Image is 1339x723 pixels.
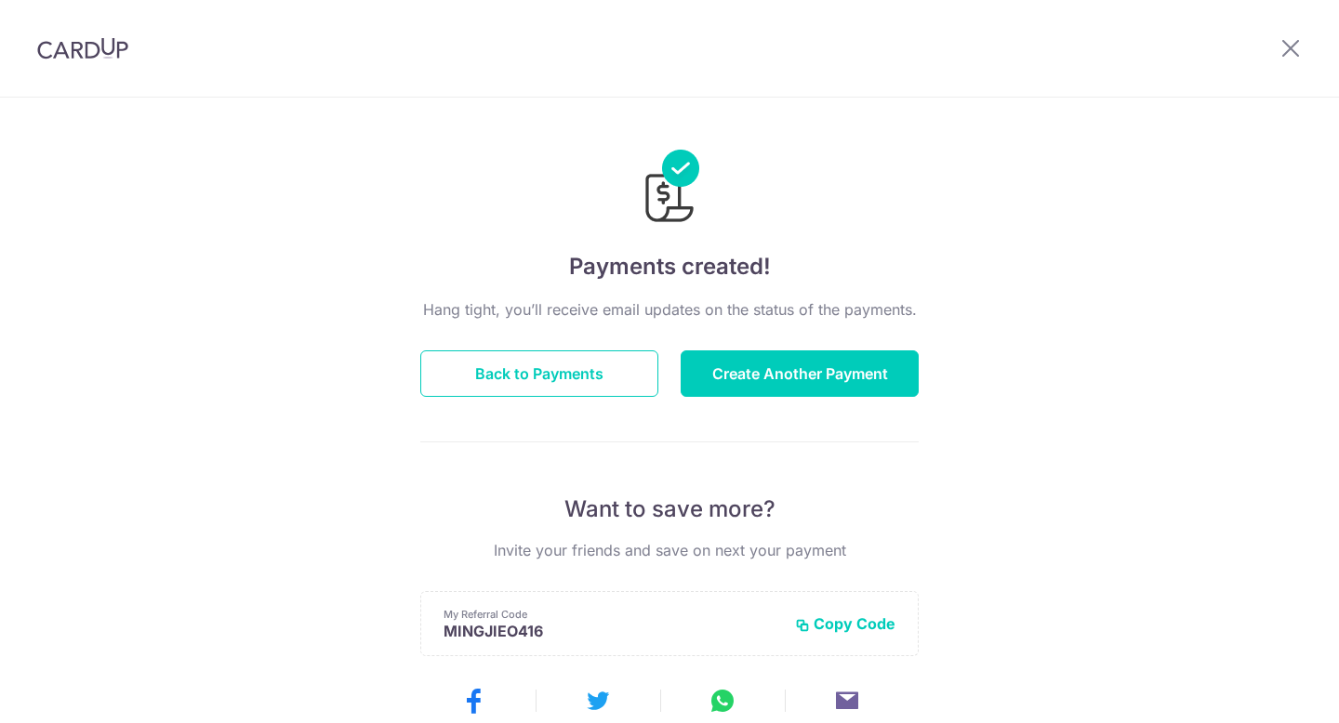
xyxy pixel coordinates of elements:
p: MINGJIEO416 [444,622,780,640]
button: Create Another Payment [681,350,919,397]
p: My Referral Code [444,607,780,622]
button: Copy Code [795,614,895,633]
h4: Payments created! [420,250,919,283]
p: Invite your friends and save on next your payment [420,539,919,561]
img: CardUp [37,37,128,59]
button: Back to Payments [420,350,658,397]
img: Payments [640,150,699,228]
p: Hang tight, you’ll receive email updates on the status of the payments. [420,298,919,321]
p: Want to save more? [420,494,919,524]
